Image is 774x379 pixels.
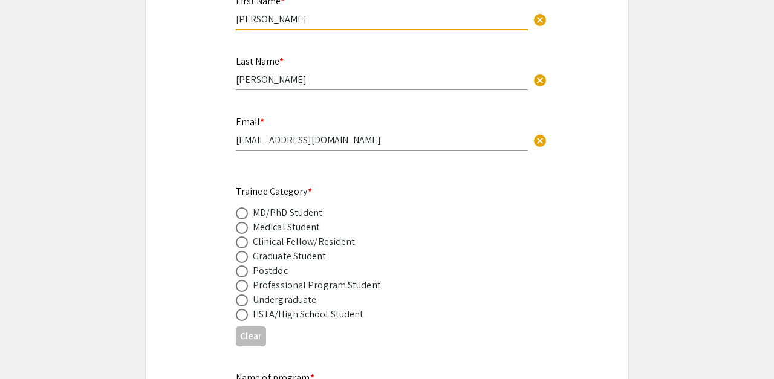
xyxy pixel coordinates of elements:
div: MD/PhD Student [253,206,322,220]
input: Type Here [236,13,528,25]
input: Type Here [236,73,528,86]
span: cancel [533,134,547,148]
div: Medical Student [253,220,320,235]
div: Postdoc [253,264,288,278]
iframe: Chat [9,325,51,370]
div: Professional Program Student [253,278,381,293]
input: Type Here [236,134,528,146]
span: cancel [533,13,547,27]
mat-label: Email [236,115,264,128]
button: Clear [528,128,552,152]
button: Clear [528,67,552,91]
div: HSTA/High School Student [253,307,363,322]
div: Undergraduate [253,293,316,307]
button: Clear [528,7,552,31]
div: Graduate Student [253,249,327,264]
mat-label: Last Name [236,55,284,68]
mat-label: Trainee Category [236,185,312,198]
div: Clinical Fellow/Resident [253,235,355,249]
button: Clear [236,326,266,346]
span: cancel [533,73,547,88]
